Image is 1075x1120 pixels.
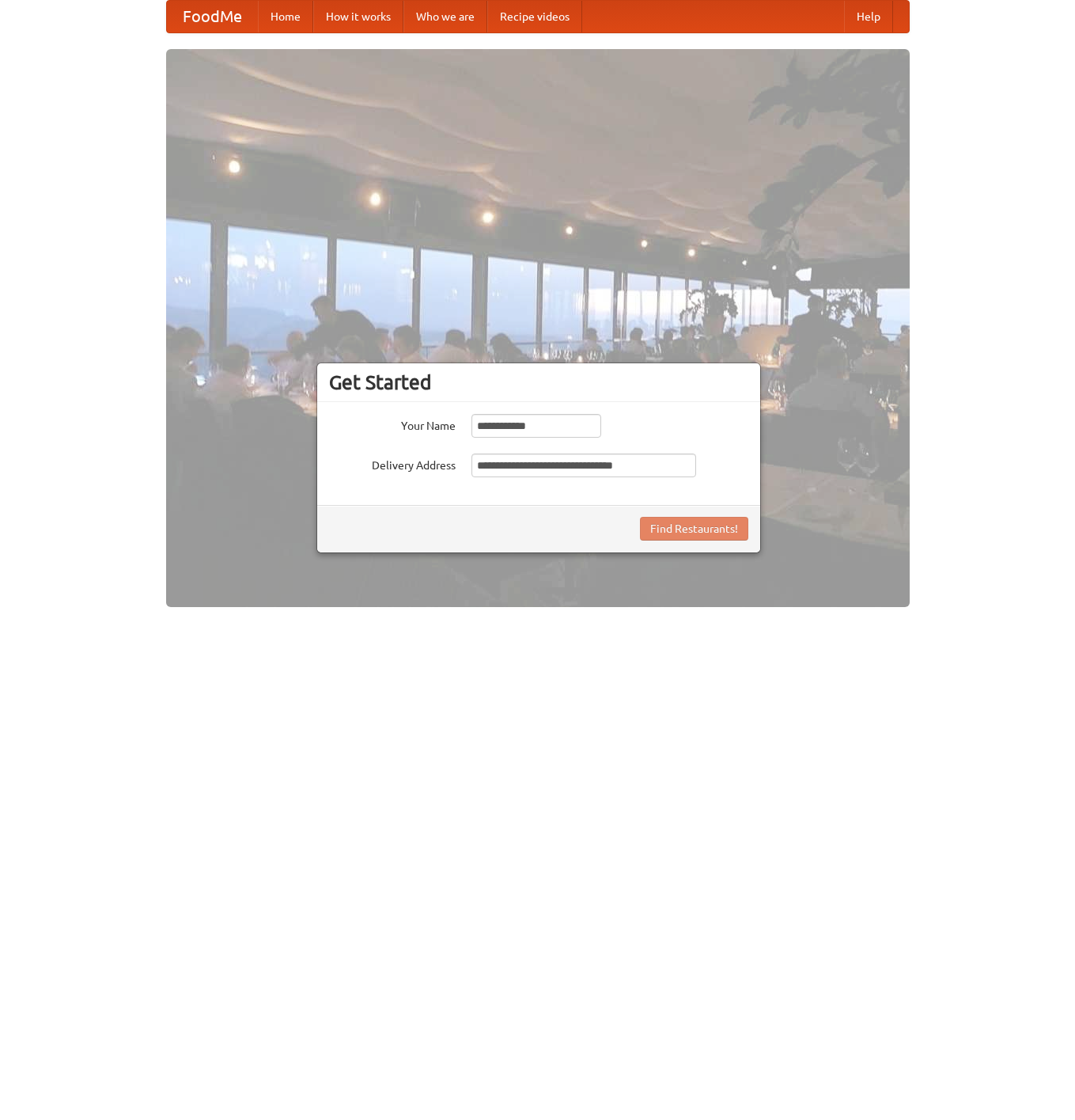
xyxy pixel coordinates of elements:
[403,1,487,32] a: Who we are
[329,454,456,473] label: Delivery Address
[329,370,748,394] h3: Get Started
[487,1,582,32] a: Recipe videos
[844,1,893,32] a: Help
[329,414,456,434] label: Your Name
[313,1,403,32] a: How it works
[167,1,258,32] a: FoodMe
[640,517,748,541] button: Find Restaurants!
[258,1,313,32] a: Home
